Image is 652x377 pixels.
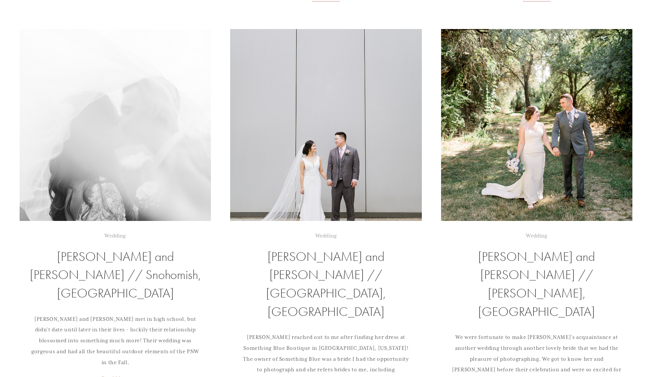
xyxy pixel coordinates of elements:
a: Wedding [315,233,337,239]
img: Ellie and Seth // Richland, WA [440,28,634,222]
p: [PERSON_NAME] and [PERSON_NAME] met in high school, but didn’t date until later in their lives - ... [29,314,201,368]
a: [PERSON_NAME] and [PERSON_NAME] // [GEOGRAPHIC_DATA], [GEOGRAPHIC_DATA] [266,249,386,319]
img: Brandon and Samantha // Seattle, WA [229,28,423,222]
a: [PERSON_NAME] and [PERSON_NAME] // [PERSON_NAME], [GEOGRAPHIC_DATA] [478,249,595,319]
img: Alex and Elizabeth // Snohomish, WA [18,28,212,222]
a: Wedding [526,233,547,239]
a: Wedding [105,233,126,239]
a: [PERSON_NAME] and [PERSON_NAME] // Snohomish, [GEOGRAPHIC_DATA] [30,249,201,301]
